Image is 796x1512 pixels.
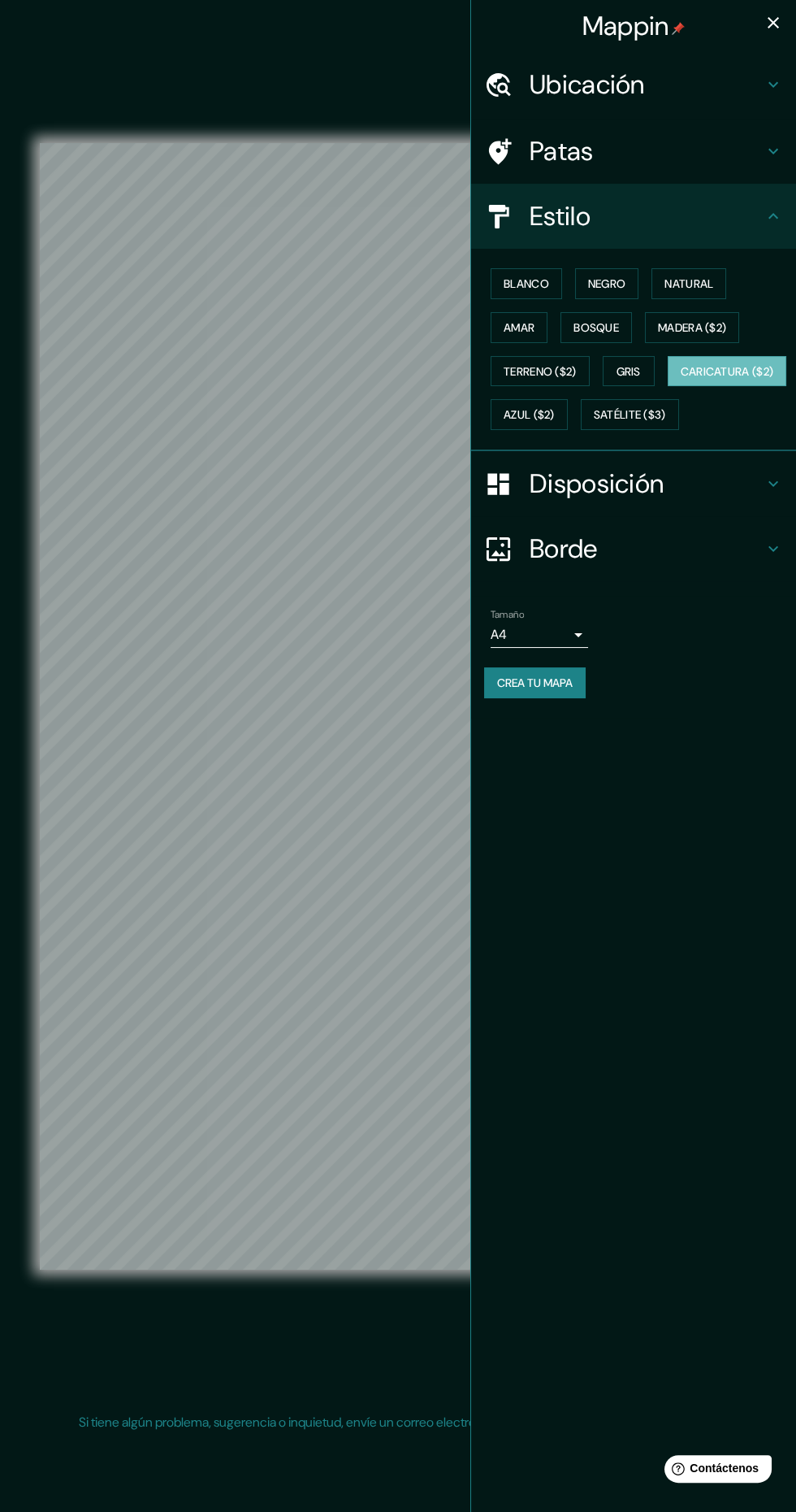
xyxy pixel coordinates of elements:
[504,364,577,379] font: Terreno ($2)
[664,276,713,291] font: Natural
[530,67,645,102] font: Ubicación
[581,399,679,430] button: Satélite ($3)
[603,356,655,387] button: Gris
[491,622,588,648] div: A4
[484,667,586,698] button: Crea tu mapa
[530,199,591,233] font: Estilo
[491,356,590,387] button: Terreno ($2)
[575,268,639,299] button: Negro
[645,312,739,343] button: Madera ($2)
[471,516,796,581] div: Borde
[504,320,534,335] font: Amar
[497,676,573,690] font: Crea tu mapa
[79,1414,509,1431] font: Si tiene algún problema, sugerencia o inquietud, envíe un correo electrónico a
[491,399,568,430] button: Azul ($2)
[668,356,787,387] button: Caricatura ($2)
[504,408,555,423] font: Azul ($2)
[651,1449,778,1494] iframe: Lanzador de widgets de ayuda
[471,451,796,516] div: Disposición
[471,119,796,184] div: Patas
[530,134,594,168] font: Patas
[582,9,669,43] font: Mappin
[530,532,598,566] font: Borde
[672,22,685,35] img: pin-icon.png
[471,184,796,249] div: Estilo
[560,312,632,343] button: Bosque
[616,364,641,379] font: Gris
[504,276,549,291] font: Blanco
[491,608,524,621] font: Tamaño
[594,408,666,423] font: Satélite ($3)
[681,364,774,379] font: Caricatura ($2)
[530,467,664,501] font: Disposición
[651,268,726,299] button: Natural
[588,276,626,291] font: Negro
[658,320,726,335] font: Madera ($2)
[491,268,562,299] button: Blanco
[491,312,547,343] button: Amar
[40,143,756,1270] canvas: Mapa
[471,52,796,117] div: Ubicación
[491,626,507,643] font: A4
[573,320,619,335] font: Bosque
